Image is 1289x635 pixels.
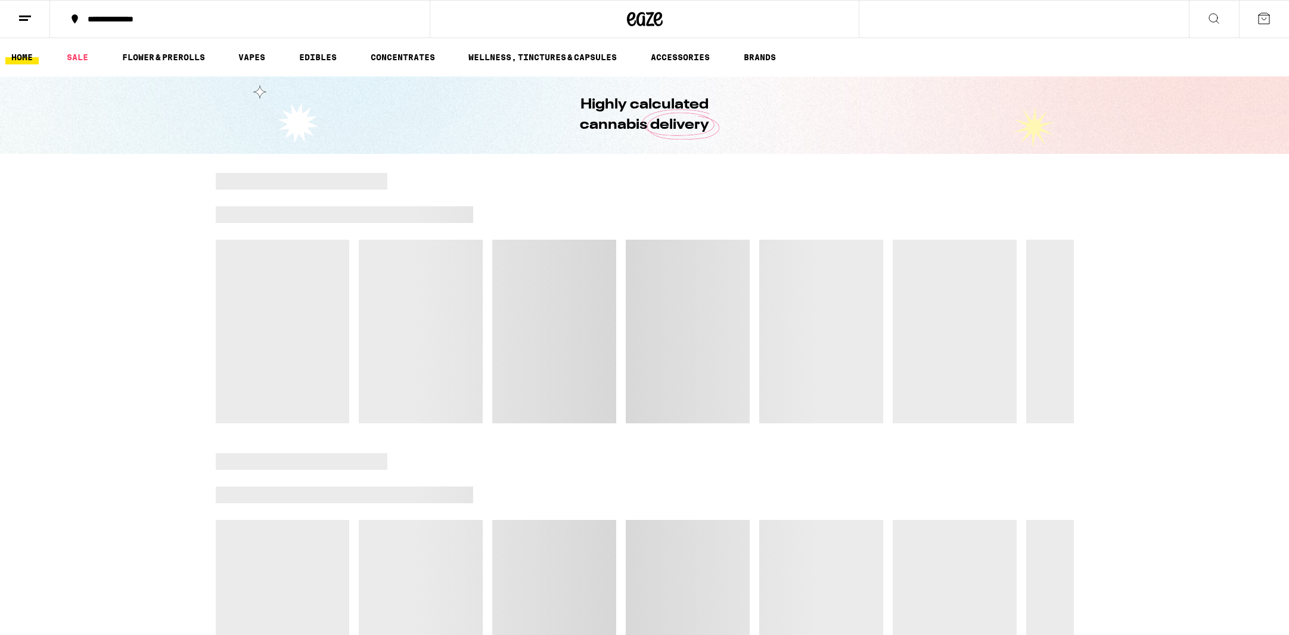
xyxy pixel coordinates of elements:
[293,50,343,64] a: EDIBLES
[365,50,441,64] a: CONCENTRATES
[738,50,782,64] a: BRANDS
[5,50,39,64] a: HOME
[61,50,94,64] a: SALE
[116,50,211,64] a: FLOWER & PREROLLS
[645,50,716,64] a: ACCESSORIES
[546,95,743,135] h1: Highly calculated cannabis delivery
[232,50,271,64] a: VAPES
[462,50,623,64] a: WELLNESS, TINCTURES & CAPSULES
